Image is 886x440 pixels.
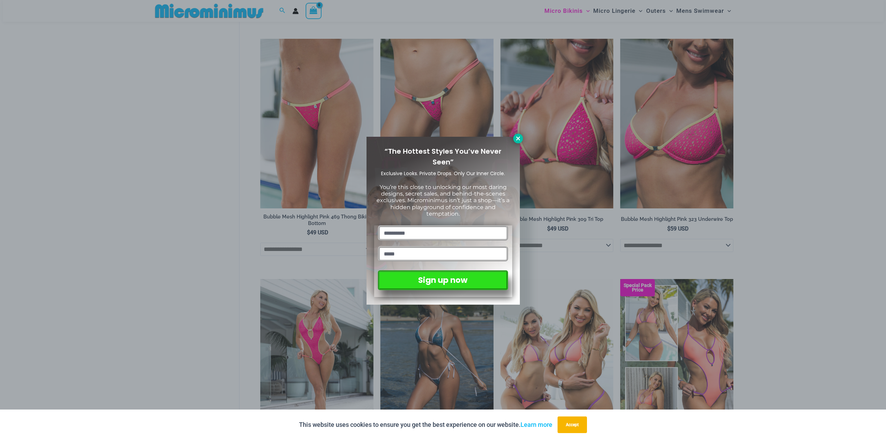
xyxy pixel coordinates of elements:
[299,420,552,430] p: This website uses cookies to ensure you get the best experience on our website.
[378,270,508,290] button: Sign up now
[521,421,552,428] a: Learn more
[381,170,505,177] span: Exclusive Looks. Private Drops. Only Our Inner Circle.
[377,184,509,217] span: You’re this close to unlocking our most daring designs, secret sales, and behind-the-scenes exclu...
[385,146,501,167] span: “The Hottest Styles You’ve Never Seen”
[558,416,587,433] button: Accept
[513,134,523,143] button: Close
